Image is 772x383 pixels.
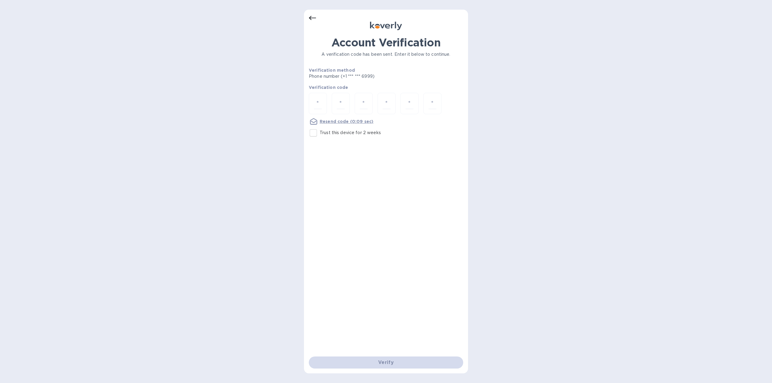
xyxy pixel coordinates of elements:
u: Resend code (0:09 sec) [320,119,373,124]
p: Phone number (+1 *** *** 6999) [309,73,421,80]
b: Verification method [309,68,355,73]
p: Verification code [309,84,463,90]
p: Trust this device for 2 weeks [320,130,381,136]
p: A verification code has been sent. Enter it below to continue. [309,51,463,58]
h1: Account Verification [309,36,463,49]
